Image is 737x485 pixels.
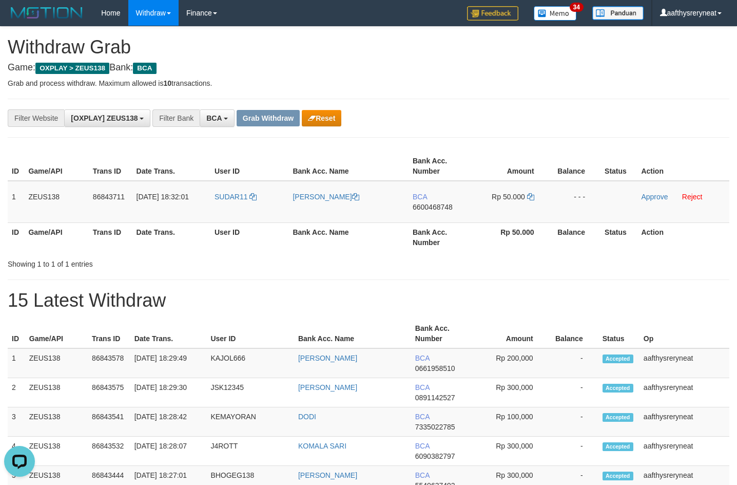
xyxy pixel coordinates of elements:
span: 86843711 [93,193,125,201]
a: [PERSON_NAME] [298,383,357,391]
th: Balance [550,222,600,252]
td: [DATE] 18:28:42 [130,407,207,437]
th: Date Trans. [130,319,207,348]
td: - - - [550,181,600,223]
th: Status [598,319,639,348]
td: 86843578 [88,348,130,378]
td: 86843541 [88,407,130,437]
span: BCA [133,63,156,74]
a: [PERSON_NAME] [298,354,357,362]
td: [DATE] 18:28:07 [130,437,207,466]
span: BCA [415,471,430,479]
td: 86843532 [88,437,130,466]
th: ID [8,319,25,348]
th: Action [637,222,729,252]
span: OXPLAY > ZEUS138 [35,63,109,74]
a: DODI [298,413,316,421]
th: Date Trans. [132,222,210,252]
th: Status [600,222,637,252]
button: Grab Withdraw [237,110,300,126]
span: [OXPLAY] ZEUS138 [71,114,138,122]
td: KEMAYORAN [206,407,294,437]
button: Reset [302,110,341,126]
th: Balance [550,152,600,181]
span: Accepted [603,442,633,451]
th: User ID [210,152,288,181]
th: User ID [206,319,294,348]
td: - [549,348,598,378]
th: Rp 50.000 [473,222,549,252]
td: 86843575 [88,378,130,407]
img: panduan.png [592,6,644,20]
td: aafthysreryneat [639,407,729,437]
th: Trans ID [89,152,132,181]
th: Bank Acc. Name [294,319,411,348]
a: Approve [641,193,668,201]
h1: 15 Latest Withdraw [8,290,729,311]
h1: Withdraw Grab [8,37,729,58]
span: [DATE] 18:32:01 [137,193,189,201]
td: Rp 300,000 [474,378,549,407]
td: aafthysreryneat [639,348,729,378]
td: ZEUS138 [25,348,88,378]
th: Action [637,152,729,181]
span: Accepted [603,355,633,363]
span: BCA [415,442,430,450]
td: 4 [8,437,25,466]
a: [PERSON_NAME] [298,471,357,479]
th: ID [8,152,24,181]
th: Game/API [24,152,88,181]
img: Feedback.jpg [467,6,518,21]
td: J4ROTT [206,437,294,466]
span: SUDAR11 [215,193,248,201]
img: Button%20Memo.svg [534,6,577,21]
button: BCA [200,109,235,127]
span: Accepted [603,384,633,393]
th: Bank Acc. Number [409,152,473,181]
th: Trans ID [89,222,132,252]
span: Copy 6600468748 to clipboard [413,203,453,211]
th: Amount [474,319,549,348]
span: BCA [413,193,427,201]
p: Grab and process withdraw. Maximum allowed is transactions. [8,78,729,88]
th: Op [639,319,729,348]
strong: 10 [163,79,171,87]
th: Date Trans. [132,152,210,181]
span: Copy 0891142527 to clipboard [415,394,455,402]
span: Copy 7335022785 to clipboard [415,423,455,431]
a: KOMALA SARI [298,442,346,450]
th: User ID [210,222,288,252]
th: Balance [549,319,598,348]
a: SUDAR11 [215,193,257,201]
td: 1 [8,181,24,223]
span: Accepted [603,413,633,422]
div: Filter Bank [152,109,200,127]
div: Showing 1 to 1 of 1 entries [8,255,299,269]
span: BCA [415,383,430,391]
td: 2 [8,378,25,407]
td: Rp 100,000 [474,407,549,437]
td: [DATE] 18:29:49 [130,348,207,378]
td: [DATE] 18:29:30 [130,378,207,407]
td: aafthysreryneat [639,437,729,466]
span: Accepted [603,472,633,480]
span: Rp 50.000 [492,193,525,201]
a: Reject [682,193,703,201]
td: - [549,378,598,407]
a: Copy 50000 to clipboard [527,193,534,201]
td: Rp 200,000 [474,348,549,378]
th: Trans ID [88,319,130,348]
span: Copy 0661958510 to clipboard [415,364,455,372]
td: 1 [8,348,25,378]
td: ZEUS138 [24,181,88,223]
th: Bank Acc. Name [288,152,409,181]
th: Bank Acc. Name [288,222,409,252]
span: BCA [415,354,430,362]
td: Rp 300,000 [474,437,549,466]
span: BCA [206,114,222,122]
span: BCA [415,413,430,421]
td: - [549,437,598,466]
a: [PERSON_NAME] [293,193,359,201]
span: Copy 6090382797 to clipboard [415,452,455,460]
div: Filter Website [8,109,64,127]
